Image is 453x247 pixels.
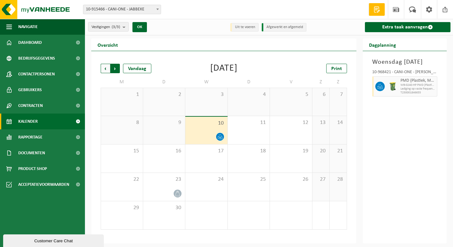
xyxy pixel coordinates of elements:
span: 16 [146,148,182,155]
span: 19 [273,148,309,155]
span: Product Shop [18,161,47,177]
span: Bedrijfsgegevens [18,50,55,66]
span: Vorige [101,64,110,73]
h2: Overzicht [91,38,124,51]
span: Volgende [110,64,120,73]
span: Contracten [18,98,43,114]
span: 7 [333,91,344,98]
button: Vestigingen(3/3) [88,22,129,32]
span: 29 [104,204,140,211]
span: 4 [231,91,267,98]
span: 17 [188,148,224,155]
span: 25 [231,176,267,183]
h3: Woensdag [DATE] [372,57,438,67]
span: 20 [316,148,326,155]
span: Print [331,66,342,71]
span: Documenten [18,145,45,161]
span: 24 [188,176,224,183]
span: 10 [188,120,224,127]
span: 13 [316,119,326,126]
button: OK [132,22,147,32]
span: Kalender [18,114,38,129]
td: D [228,76,270,88]
td: Z [330,76,347,88]
span: Gebruikers [18,82,42,98]
span: Contactpersonen [18,66,55,82]
span: 30 [146,204,182,211]
img: WB-0240-HPE-GN-50 [388,82,397,91]
div: [DATE] [210,64,238,73]
li: Uit te voeren [230,23,259,32]
td: W [185,76,228,88]
span: PMD (Plastiek, Metaal, Drankkartons) (bedrijven) [400,78,436,83]
span: 23 [146,176,182,183]
a: Extra taak aanvragen [365,22,451,32]
span: 27 [316,176,326,183]
span: Lediging op vaste frequentie [400,87,436,91]
li: Afgewerkt en afgemeld [262,23,306,32]
span: 9 [146,119,182,126]
span: Dashboard [18,35,42,50]
span: 26 [273,176,309,183]
span: 18 [231,148,267,155]
span: T250001846655 [400,91,436,95]
span: 14 [333,119,344,126]
span: 10-915466 - CANI-ONE - JABBEKE [83,5,161,14]
span: 5 [273,91,309,98]
span: 1 [104,91,140,98]
span: 3 [188,91,224,98]
td: D [143,76,186,88]
span: 21 [333,148,344,155]
span: 2 [146,91,182,98]
h2: Dagplanning [363,38,402,51]
span: Rapportage [18,129,42,145]
iframe: chat widget [3,233,105,247]
td: Z [312,76,330,88]
td: M [101,76,143,88]
span: 12 [273,119,309,126]
span: 28 [333,176,344,183]
span: Navigatie [18,19,38,35]
span: 22 [104,176,140,183]
div: 10-968421 - CANI-ONE - [PERSON_NAME] [372,70,438,76]
span: 11 [231,119,267,126]
span: 8 [104,119,140,126]
div: Vandaag [123,64,151,73]
span: 15 [104,148,140,155]
span: Acceptatievoorwaarden [18,177,69,192]
count: (3/3) [112,25,120,29]
span: WB-0240-HP PMD (Plastiek, Metaal, Drankkartons) (bedrijven) [400,83,436,87]
span: 6 [316,91,326,98]
a: Print [326,64,347,73]
span: Vestigingen [92,22,120,32]
td: V [270,76,312,88]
